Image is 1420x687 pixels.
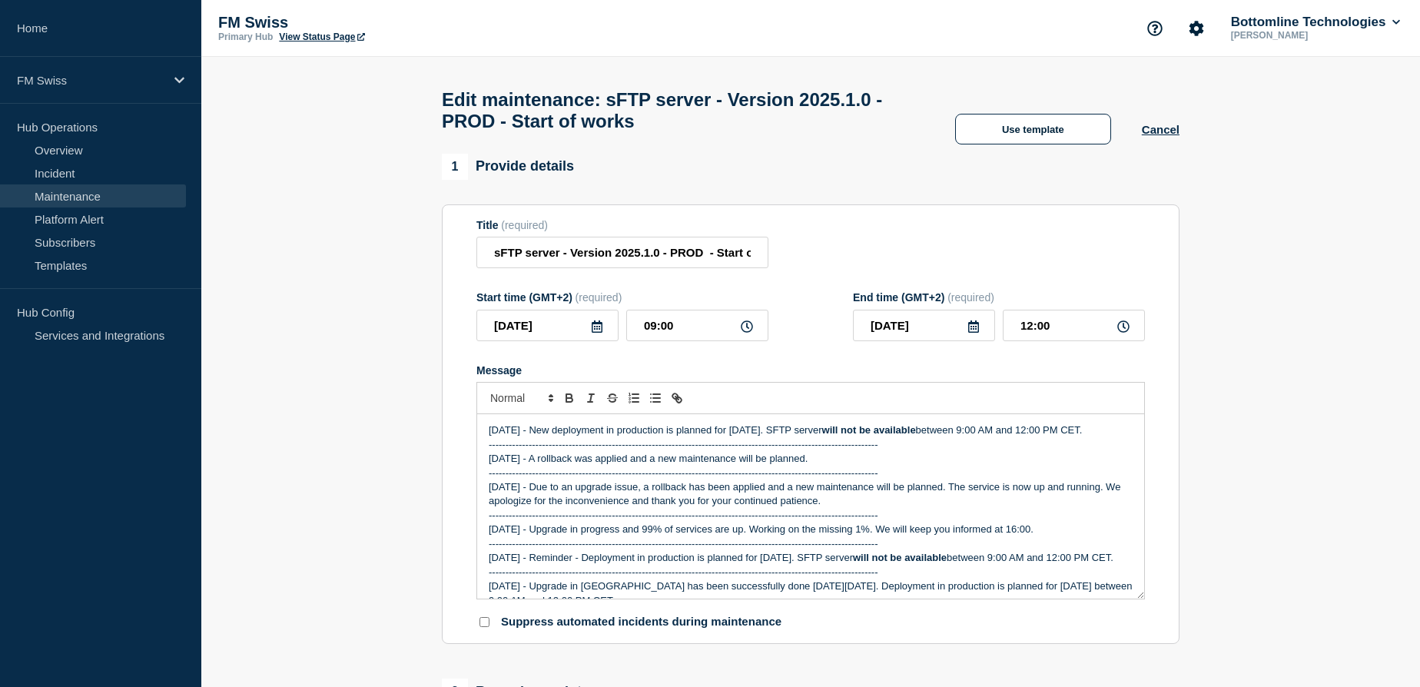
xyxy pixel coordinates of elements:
input: HH:MM [1003,310,1145,341]
button: Toggle italic text [580,389,602,407]
input: Title [476,237,768,268]
p: -------------------------------------------------------------------------------------------------... [489,466,1133,480]
div: Title [476,219,768,231]
p: [DATE] - A rollback was applied and a new maintenance will be planned. [489,452,1133,466]
a: View Status Page [279,32,364,42]
p: -------------------------------------------------------------------------------------------------... [489,438,1133,452]
button: Account settings [1180,12,1213,45]
strong: will not be available [822,424,916,436]
div: End time (GMT+2) [853,291,1145,304]
div: Start time (GMT+2) [476,291,768,304]
strong: will not be available [853,552,947,563]
button: Toggle ordered list [623,389,645,407]
button: Bottomline Technologies [1228,15,1403,30]
p: [DATE] - Upgrade in [GEOGRAPHIC_DATA] has been successfully done [DATE][DATE]. Deployment in prod... [489,579,1133,608]
input: YYYY-MM-DD [853,310,995,341]
p: -------------------------------------------------------------------------------------------------... [489,537,1133,551]
p: -------------------------------------------------------------------------------------------------... [489,509,1133,523]
p: [DATE] - Reminder - Deployment in production is planned for [DATE]. SFTP server between 9:00 AM a... [489,551,1133,565]
div: Provide details [442,154,574,180]
p: Primary Hub [218,32,273,42]
button: Use template [955,114,1111,144]
button: Toggle bulleted list [645,389,666,407]
p: [PERSON_NAME] [1228,30,1388,41]
span: 1 [442,154,468,180]
button: Support [1139,12,1171,45]
button: Toggle bold text [559,389,580,407]
input: Suppress automated incidents during maintenance [479,617,489,627]
input: HH:MM [626,310,768,341]
span: (required) [576,291,622,304]
button: Toggle link [666,389,688,407]
p: Suppress automated incidents during maintenance [501,615,781,629]
div: Message [476,364,1145,377]
button: Cancel [1142,123,1179,136]
p: [DATE] - Due to an upgrade issue, a rollback has been applied and a new maintenance will be plann... [489,480,1133,509]
span: Font size [483,389,559,407]
span: (required) [501,219,548,231]
p: FM Swiss [17,74,164,87]
span: (required) [947,291,994,304]
p: [DATE] - New deployment in production is planned for [DATE]. SFTP server between 9:00 AM and 12:0... [489,423,1133,437]
p: -------------------------------------------------------------------------------------------------... [489,566,1133,579]
p: [DATE] - Upgrade in progress and 99% of services are up. Working on the missing 1%. We will keep ... [489,523,1133,536]
p: FM Swiss [218,14,526,32]
input: YYYY-MM-DD [476,310,619,341]
div: Message [477,414,1144,599]
button: Toggle strikethrough text [602,389,623,407]
h1: Edit maintenance: sFTP server - Version 2025.1.0 - PROD - Start of works [442,89,924,132]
